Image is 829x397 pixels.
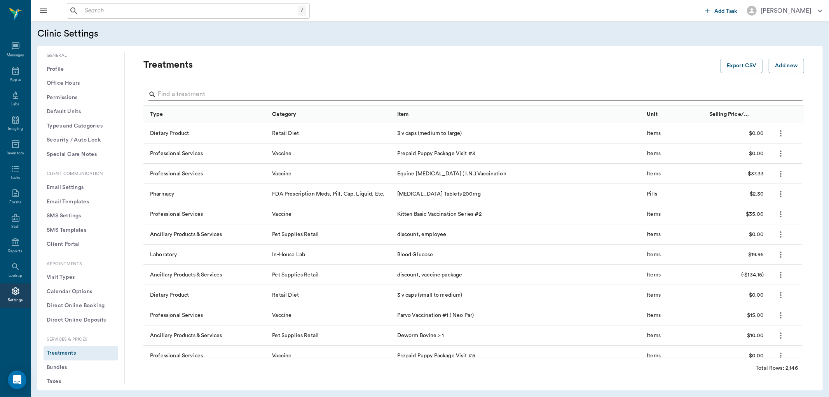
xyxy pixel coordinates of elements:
button: Client Portal [44,237,118,252]
div: Dietary Product [150,129,189,137]
div: / [298,5,306,16]
button: Office Hours [44,76,118,91]
div: 3 v caps (small to medium) [393,285,643,305]
div: Unit [647,103,658,125]
div: Vaccine [272,311,291,319]
div: Pills [647,190,657,198]
button: Types and Categories [44,119,118,133]
p: Services & Prices [44,336,118,343]
div: Selling Price/Unit [705,106,768,123]
div: $19.95 [705,245,768,265]
div: Items [647,352,661,360]
button: Permissions [44,91,118,105]
div: Items [647,210,661,218]
div: Items [647,231,661,238]
div: Items [647,170,661,178]
div: Staff [11,224,19,230]
div: Selling Price/Unit [709,103,750,125]
button: more [774,208,787,221]
div: Ancillary Products & Services [150,271,222,279]
div: Type [150,103,163,125]
button: more [774,167,787,180]
button: Direct Online Deposits [44,313,118,327]
div: Items [647,129,661,137]
div: Professional Services [150,170,203,178]
button: Visit Types [44,270,118,285]
input: Search [82,5,298,16]
div: discount, vaccine package [393,265,643,285]
button: Sort [752,109,763,120]
button: Calendar Options [44,285,118,299]
button: [PERSON_NAME] [741,3,829,18]
p: General [44,52,118,59]
div: [MEDICAL_DATA] Tablets 200mg [393,184,643,204]
div: Pet Supplies Retail [272,271,319,279]
div: $0.00 [705,346,768,366]
div: Prepaid Puppy Package Visit #3 [393,143,643,164]
button: more [774,187,787,201]
button: Email Settings [44,180,118,195]
button: Sort [410,109,421,120]
div: Search [148,88,803,102]
div: Vaccine [272,210,291,218]
div: Items [647,150,661,157]
button: Direct Online Booking [44,299,118,313]
p: Client Communication [44,171,118,177]
div: FDA Prescription Meds, Pill, Cap, Liquid, Etc. [272,190,384,198]
div: Reports [8,248,23,254]
div: $10.00 [705,325,768,346]
div: Forms [9,199,21,205]
div: $37.33 [705,164,768,184]
button: Close drawer [36,3,51,19]
div: Blood Glucose [393,245,643,265]
div: Dietary Product [150,291,189,299]
p: Appointments [44,261,118,268]
button: Sort [660,109,670,120]
div: Laboratory [150,251,177,259]
div: Vaccine [272,170,291,178]
button: Sort [165,109,176,120]
button: Add Task [702,3,741,18]
div: Equine [MEDICAL_DATA] ( I.N.) Vaccination [393,164,643,184]
div: (-$134.15) [705,265,768,285]
div: Imaging [8,126,23,132]
button: Sort [298,109,309,120]
div: Retail Diet [272,291,299,299]
div: Vaccine [272,150,291,157]
button: SMS Settings [44,209,118,223]
div: Item [393,106,643,123]
div: Tasks [10,175,20,181]
button: more [774,127,787,140]
div: Category [272,103,296,125]
div: Vaccine [272,352,291,360]
div: discount, employee [393,224,643,245]
div: Items [647,271,661,279]
div: Pet Supplies Retail [272,231,319,238]
div: Ancillary Products & Services [150,332,222,339]
h5: Clinic Settings [37,28,241,40]
button: Treatments [44,346,118,360]
div: Items [647,332,661,339]
div: Items [647,251,661,259]
div: $0.00 [705,143,768,164]
div: Labs [11,101,19,107]
button: more [774,329,787,342]
div: Inventory [7,150,24,156]
button: Special Care Notes [44,147,118,162]
button: more [774,349,787,362]
div: Pet Supplies Retail [272,332,319,339]
div: Professional Services [150,150,203,157]
button: more [774,228,787,241]
button: Email Templates [44,195,118,209]
div: Professional Services [150,352,203,360]
div: $15.00 [705,305,768,325]
button: Export CSV [721,59,763,73]
button: more [774,289,787,302]
div: Open Intercom Messenger [8,371,26,389]
div: In-House Lab [272,251,305,259]
button: Sort [774,109,785,120]
div: Lookup [9,273,22,279]
button: Taxes [44,374,118,389]
div: Items [647,311,661,319]
div: Professional Services [150,311,203,319]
